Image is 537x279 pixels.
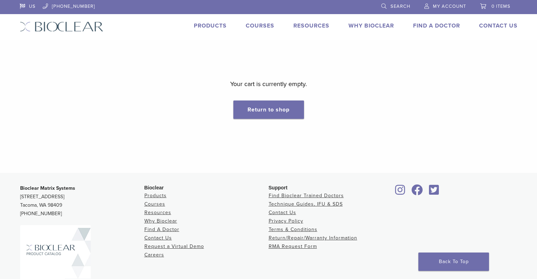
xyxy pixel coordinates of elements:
[144,210,171,216] a: Resources
[269,226,317,232] a: Terms & Conditions
[144,218,177,224] a: Why Bioclear
[269,218,303,224] a: Privacy Policy
[20,185,75,191] strong: Bioclear Matrix Systems
[433,4,466,9] span: My Account
[269,185,288,190] span: Support
[144,193,167,199] a: Products
[144,185,164,190] span: Bioclear
[233,101,304,119] a: Return to shop
[144,201,165,207] a: Courses
[144,243,204,249] a: Request a Virtual Demo
[269,193,344,199] a: Find Bioclear Trained Doctors
[144,235,172,241] a: Contact Us
[293,22,329,29] a: Resources
[479,22,518,29] a: Contact Us
[427,189,442,196] a: Bioclear
[390,4,410,9] span: Search
[144,226,179,232] a: Find A Doctor
[491,4,511,9] span: 0 items
[230,79,307,89] p: Your cart is currently empty.
[409,189,425,196] a: Bioclear
[269,210,296,216] a: Contact Us
[348,22,394,29] a: Why Bioclear
[20,184,144,218] p: [STREET_ADDRESS] Tacoma, WA 98409 [PHONE_NUMBER]
[269,201,343,207] a: Technique Guides, IFU & SDS
[194,22,227,29] a: Products
[393,189,408,196] a: Bioclear
[20,22,103,32] img: Bioclear
[269,235,357,241] a: Return/Repair/Warranty Information
[144,252,164,258] a: Careers
[246,22,274,29] a: Courses
[418,253,489,271] a: Back To Top
[413,22,460,29] a: Find A Doctor
[269,243,317,249] a: RMA Request Form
